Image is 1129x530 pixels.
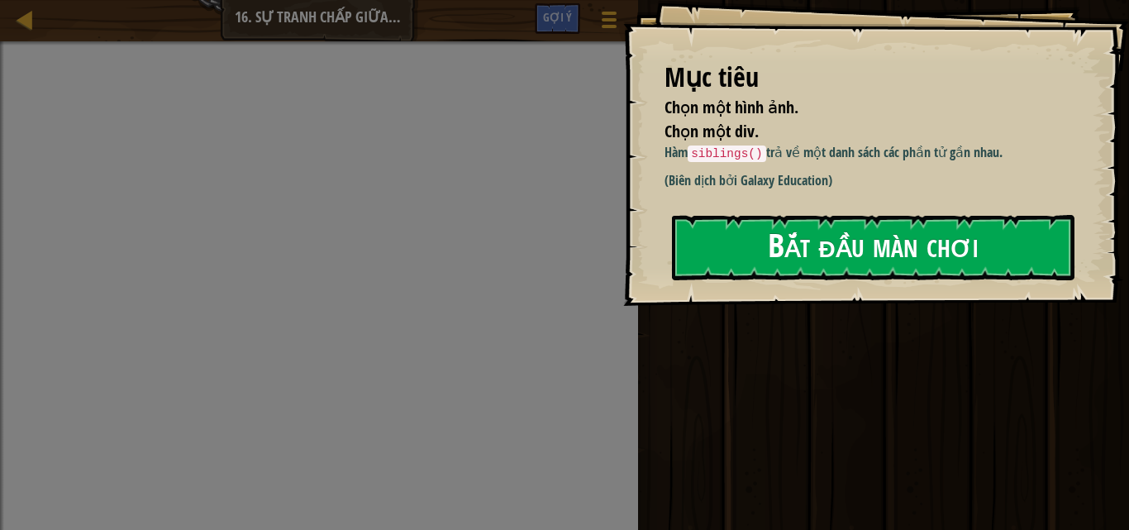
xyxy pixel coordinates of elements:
p: Hàm trả về một danh sách các phần tử gần nhau. [665,143,1084,163]
li: Chọn một div. [644,120,1067,144]
button: Bắt đầu màn chơi [672,215,1074,280]
p: (Biên dịch bởi Galaxy Education) [665,171,1084,190]
code: siblings() [688,146,765,162]
button: Hiện game menu [588,3,630,42]
span: Gợi ý [543,9,572,25]
span: Chọn một hình ảnh. [665,96,798,118]
span: Chọn một div. [665,120,759,142]
li: Chọn một hình ảnh. [644,96,1067,120]
div: Mục tiêu [665,59,1071,97]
